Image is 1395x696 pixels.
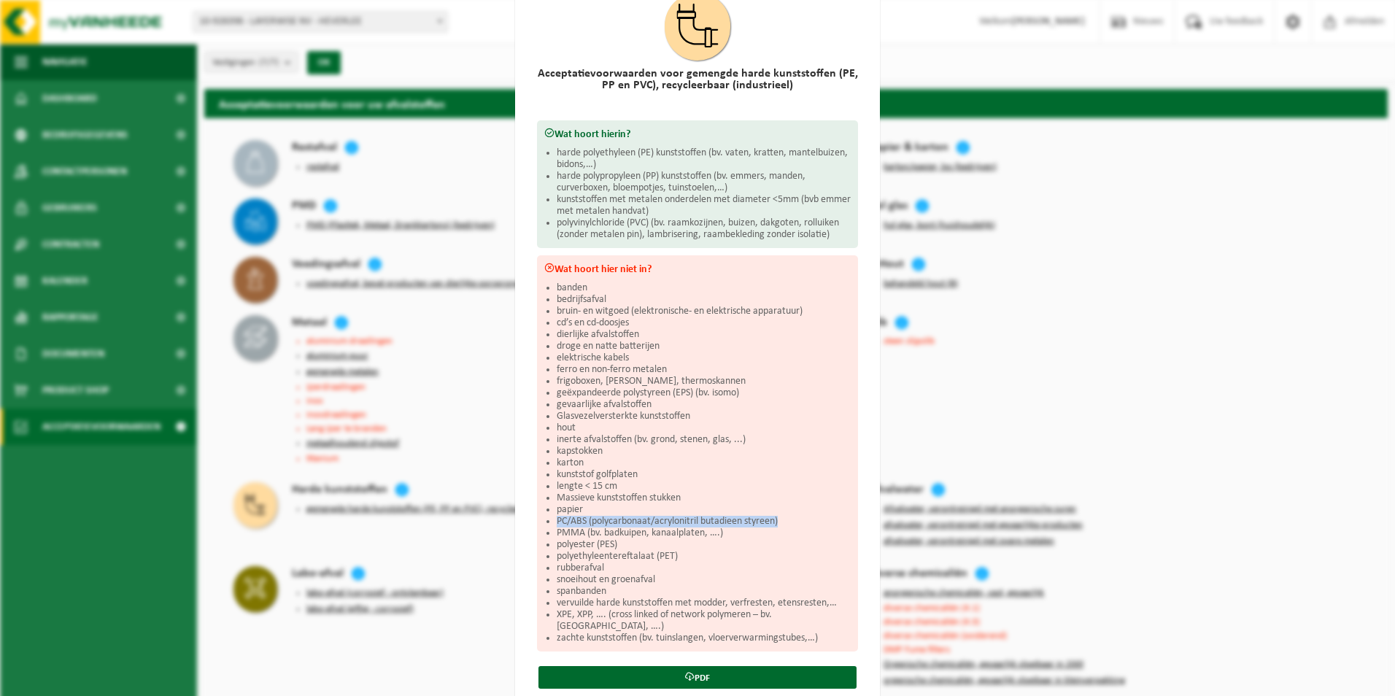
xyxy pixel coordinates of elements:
li: polyvinylchloride (PVC) (bv. raamkozijnen, buizen, dakgoten, rolluiken (zonder metalen pin), lamb... [557,217,851,241]
li: lengte < 15 cm [557,481,851,492]
li: geëxpandeerde polystyreen (EPS) (bv. isomo) [557,387,851,399]
li: harde polypropyleen (PP) kunststoffen (bv. emmers, manden, curverboxen, bloempotjes, tuinstoelen,…) [557,171,851,194]
li: karton [557,457,851,469]
li: vervuilde harde kunststoffen met modder, verfresten, etensresten,… [557,598,851,609]
li: ferro en non-ferro metalen [557,364,851,376]
li: bedrijfsafval [557,294,851,306]
li: harde polyethyleen (PE) kunststoffen (bv. vaten, kratten, mantelbuizen, bidons,…) [557,147,851,171]
li: frigoboxen, [PERSON_NAME], thermoskannen [557,376,851,387]
li: kapstokken [557,446,851,457]
li: rubberafval [557,562,851,574]
li: papier [557,504,851,516]
li: Massieve kunststoffen stukken [557,492,851,504]
li: inerte afvalstoffen (bv. grond, stenen, glas, ...) [557,434,851,446]
a: PDF [538,666,857,689]
h3: Wat hoort hierin? [544,128,851,140]
li: polyester (PES) [557,539,851,551]
li: spanbanden [557,586,851,598]
li: PC/ABS (polycarbonaat/acrylonitril butadieen styreen) [557,516,851,527]
li: bruin- en witgoed (elektronische- en elektrische apparatuur) [557,306,851,317]
li: XPE, XPP, …. (cross linked of network polymeren – bv. [GEOGRAPHIC_DATA], ….) [557,609,851,633]
li: elektrische kabels [557,352,851,364]
li: polyethyleentereftalaat (PET) [557,551,851,562]
li: hout [557,422,851,434]
li: dierlijke afvalstoffen [557,329,851,341]
li: zachte kunststoffen (bv. tuinslangen, vloerverwarmingstubes,…) [557,633,851,644]
li: droge en natte batterijen [557,341,851,352]
li: PMMA (bv. badkuipen, kanaalplaten, ….) [557,527,851,539]
li: cd’s en cd-doosjes [557,317,851,329]
li: kunststof golfplaten [557,469,851,481]
li: kunststoffen met metalen onderdelen met diameter <5mm (bvb emmer met metalen handvat) [557,194,851,217]
li: snoeihout en groenafval [557,574,851,586]
h2: Acceptatievoorwaarden voor gemengde harde kunststoffen (PE, PP en PVC), recycleerbaar (industrieel) [537,68,858,91]
h3: Wat hoort hier niet in? [544,263,851,275]
li: Glasvezelversterkte kunststoffen [557,411,851,422]
li: gevaarlijke afvalstoffen [557,399,851,411]
li: banden [557,282,851,294]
